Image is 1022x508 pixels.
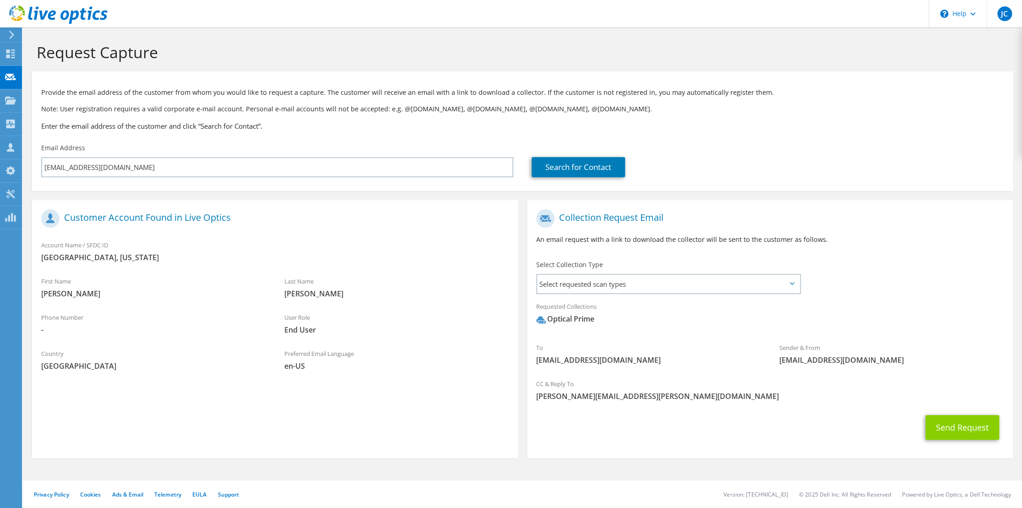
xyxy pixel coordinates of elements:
[41,289,266,299] span: [PERSON_NAME]
[284,361,508,371] span: en-US
[41,143,85,153] label: Email Address
[275,308,517,339] div: User Role
[536,209,999,228] h1: Collection Request Email
[527,338,770,370] div: To
[41,325,266,335] span: -
[779,355,1003,365] span: [EMAIL_ADDRESS][DOMAIN_NAME]
[32,235,518,267] div: Account Name / SFDC ID
[284,325,508,335] span: End User
[925,415,999,440] button: Send Request
[532,157,625,177] a: Search for Contact
[80,491,101,498] a: Cookies
[723,491,788,498] li: Version: [TECHNICAL_ID]
[32,308,275,339] div: Phone Number
[217,491,239,498] a: Support
[770,338,1012,370] div: Sender & From
[41,252,509,262] span: [GEOGRAPHIC_DATA], [US_STATE]
[275,344,517,376] div: Preferred Email Language
[536,260,603,269] label: Select Collection Type
[41,104,1004,114] p: Note: User registration requires a valid corporate e-mail account. Personal e-mail accounts will ...
[41,209,504,228] h1: Customer Account Found in Live Optics
[32,344,275,376] div: Country
[41,121,1004,131] h3: Enter the email address of the customer and click “Search for Contact”.
[32,272,275,303] div: First Name
[527,374,1013,406] div: CC & Reply To
[284,289,508,299] span: [PERSON_NAME]
[275,272,517,303] div: Last Name
[799,491,891,498] li: © 2025 Dell Inc. All Rights Reserved
[34,491,69,498] a: Privacy Policy
[527,297,1013,333] div: Requested Collections
[37,43,1004,62] h1: Request Capture
[536,235,1004,245] p: An email request with a link to download the collector will be sent to the customer as follows.
[112,491,143,498] a: Ads & Email
[192,491,207,498] a: EULA
[41,361,266,371] span: [GEOGRAPHIC_DATA]
[537,275,799,293] span: Select requested scan types
[902,491,1011,498] li: Powered by Live Optics, a Dell Technology
[536,355,761,365] span: [EMAIL_ADDRESS][DOMAIN_NAME]
[536,314,594,324] div: Optical Prime
[536,391,1004,401] span: [PERSON_NAME][EMAIL_ADDRESS][PERSON_NAME][DOMAIN_NAME]
[940,10,948,18] svg: \n
[154,491,181,498] a: Telemetry
[41,87,1004,98] p: Provide the email address of the customer from whom you would like to request a capture. The cust...
[997,6,1012,21] span: JC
